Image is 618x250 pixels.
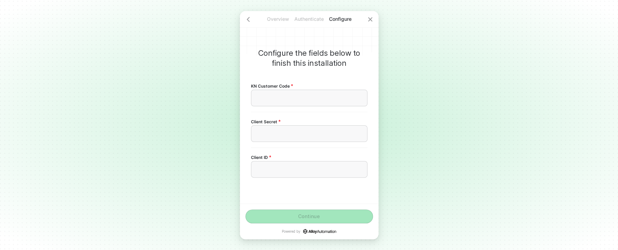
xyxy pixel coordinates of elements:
[303,229,336,234] a: icon-success
[281,229,336,234] p: Powered by
[245,17,251,22] span: icon-arrow-left
[251,83,293,89] span: KN Customer Code
[245,209,373,223] button: Continue
[251,154,271,160] span: Client ID
[251,119,280,125] span: Client Secret
[262,16,294,23] p: Overview
[367,17,373,22] span: icon-close
[294,16,325,23] p: Authenticate
[251,48,367,68] p: Configure the fields below to finish this installation
[325,16,356,23] p: Configure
